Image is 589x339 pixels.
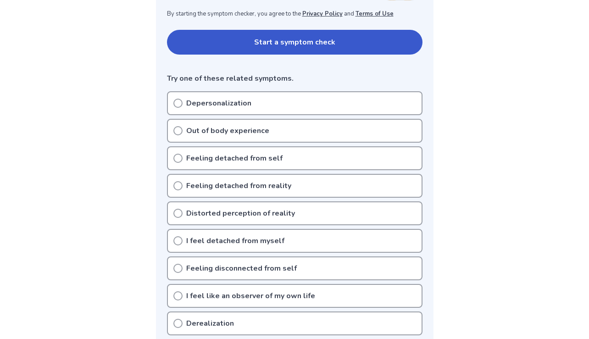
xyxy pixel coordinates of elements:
[186,153,283,164] p: Feeling detached from self
[186,263,297,274] p: Feeling disconnected from self
[186,98,251,109] p: Depersonalization
[167,30,422,55] button: Start a symptom check
[186,125,269,136] p: Out of body experience
[302,10,343,18] a: Privacy Policy
[356,10,394,18] a: Terms of Use
[186,290,315,301] p: I feel like an observer of my own life
[167,10,422,19] p: By starting the symptom checker, you agree to the and
[186,180,291,191] p: Feeling detached from reality
[186,208,295,219] p: Distorted perception of reality
[167,73,422,84] p: Try one of these related symptoms.
[186,235,284,246] p: I feel detached from myself
[186,318,234,329] p: Derealization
